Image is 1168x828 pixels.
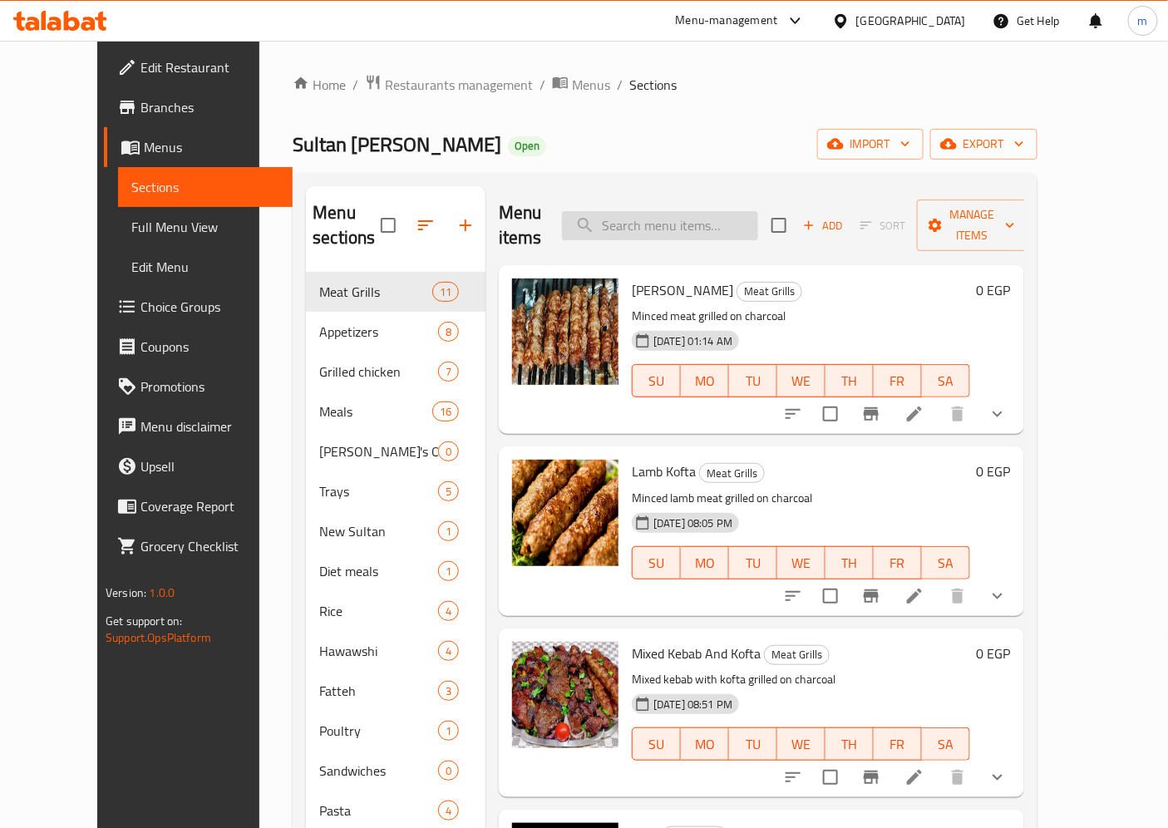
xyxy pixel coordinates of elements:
[540,75,545,95] li: /
[439,803,458,819] span: 4
[764,645,830,665] div: Meat Grills
[729,364,777,397] button: TU
[647,333,739,349] span: [DATE] 01:14 AM
[319,721,438,741] span: Poultry
[773,394,813,434] button: sort-choices
[319,561,438,581] div: Diet meals
[647,515,739,531] span: [DATE] 08:05 PM
[104,47,293,87] a: Edit Restaurant
[929,732,963,757] span: SA
[438,362,459,382] div: items
[439,723,458,739] span: 1
[938,394,978,434] button: delete
[687,551,722,575] span: MO
[319,322,438,342] div: Appetizers
[681,546,729,579] button: MO
[851,757,891,797] button: Branch-specific-item
[832,732,867,757] span: TH
[687,732,722,757] span: MO
[777,364,825,397] button: WE
[632,488,970,509] p: Minced lamb meat grilled on charcoal
[825,364,874,397] button: TH
[118,167,293,207] a: Sections
[439,604,458,619] span: 4
[319,521,438,541] div: New Sultan
[319,402,432,421] span: Meals
[765,645,829,664] span: Meat Grills
[131,217,279,237] span: Full Menu View
[512,278,618,385] img: Kofta Kandouz
[639,732,674,757] span: SU
[929,551,963,575] span: SA
[813,397,848,431] span: Select to update
[144,137,279,157] span: Menus
[736,369,771,393] span: TU
[632,546,681,579] button: SU
[406,205,446,245] span: Sort sections
[433,284,458,300] span: 11
[904,586,924,606] a: Edit menu item
[737,282,801,301] span: Meat Grills
[729,727,777,761] button: TU
[773,576,813,616] button: sort-choices
[922,364,970,397] button: SA
[118,247,293,287] a: Edit Menu
[784,732,819,757] span: WE
[632,364,681,397] button: SU
[306,272,485,312] div: Meat Grills11
[796,213,850,239] span: Add item
[978,576,1018,616] button: show more
[106,627,211,648] a: Support.OpsPlatform
[825,727,874,761] button: TH
[930,205,1015,246] span: Manage items
[131,177,279,197] span: Sections
[729,546,777,579] button: TU
[306,471,485,511] div: Trays5
[832,551,867,575] span: TH
[938,576,978,616] button: delete
[632,306,970,327] p: Minced meat grilled on charcoal
[140,416,279,436] span: Menu disclaimer
[632,669,970,690] p: Mixed kebab with kofta grilled on charcoal
[306,711,485,751] div: Poultry1
[813,760,848,795] span: Select to update
[499,200,542,250] h2: Menu items
[371,208,406,243] span: Select all sections
[438,721,459,741] div: items
[930,129,1037,160] button: export
[104,287,293,327] a: Choice Groups
[699,463,765,483] div: Meat Grills
[104,327,293,367] a: Coupons
[385,75,533,95] span: Restaurants management
[439,364,458,380] span: 7
[676,11,778,31] div: Menu-management
[1138,12,1148,30] span: m
[319,282,432,302] span: Meat Grills
[438,641,459,661] div: items
[149,582,175,604] span: 1.0.0
[106,610,182,632] span: Get support on:
[880,551,915,575] span: FR
[438,322,459,342] div: items
[880,732,915,757] span: FR
[104,407,293,446] a: Menu disclaimer
[319,641,438,661] span: Hawawshi
[293,75,346,95] a: Home
[922,546,970,579] button: SA
[572,75,610,95] span: Menus
[432,402,459,421] div: items
[365,74,533,96] a: Restaurants management
[319,681,438,701] span: Fatteh
[773,757,813,797] button: sort-choices
[439,324,458,340] span: 8
[438,441,459,461] div: items
[736,732,771,757] span: TU
[104,526,293,566] a: Grocery Checklist
[319,601,438,621] div: Rice
[438,681,459,701] div: items
[552,74,610,96] a: Menus
[438,601,459,621] div: items
[784,369,819,393] span: WE
[647,697,739,712] span: [DATE] 08:51 PM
